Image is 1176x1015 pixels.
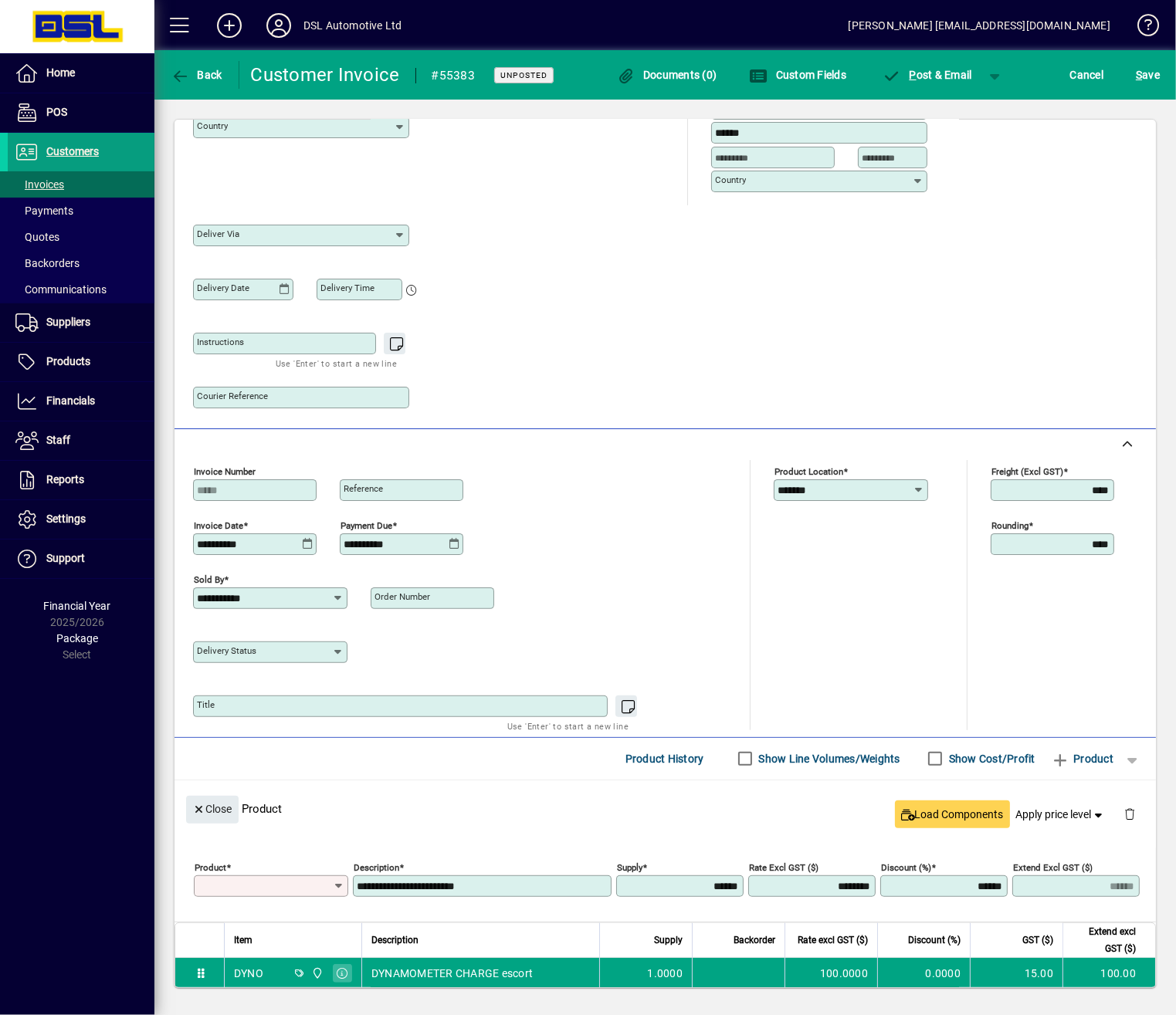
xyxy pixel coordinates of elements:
span: GST ($) [1022,932,1053,949]
a: Financials [8,382,154,421]
button: Product History [619,745,710,773]
mat-label: Freight (excl GST) [991,465,1063,476]
span: ave [1136,63,1160,87]
td: 0.0000 [877,958,970,989]
button: Custom Fields [745,61,850,89]
a: Suppliers [8,303,154,342]
span: Close [192,797,232,822]
a: Communications [8,276,154,303]
span: Invoices [15,178,64,191]
mat-label: Instructions [197,337,244,347]
span: Load Components [901,807,1004,823]
mat-label: Rate excl GST ($) [749,861,818,872]
button: Post & Email [875,61,980,89]
span: Financials [46,394,95,407]
mat-label: Invoice number [194,465,256,476]
a: Home [8,54,154,93]
mat-hint: Use 'Enter' to start a new line [276,354,397,372]
mat-label: Sold by [194,573,224,584]
mat-label: Product [195,861,226,872]
span: Documents (0) [617,69,717,81]
span: Suppliers [46,316,90,328]
span: ost & Email [883,69,972,81]
mat-label: Product location [774,465,843,476]
button: Add [205,12,254,39]
a: Payments [8,198,154,224]
mat-label: Invoice date [194,519,243,530]
span: Product [1051,746,1113,771]
div: Product [175,780,1156,837]
a: Staff [8,421,154,460]
a: Settings [8,500,154,539]
div: #55383 [432,63,476,88]
button: Save [1132,61,1164,89]
span: Settings [46,513,86,525]
span: Product History [625,746,704,771]
mat-label: Payment due [341,519,392,530]
span: Description [371,932,419,949]
button: Back [167,61,226,89]
span: POS [46,106,67,118]
span: Apply price level [1016,807,1106,823]
span: Payments [15,205,73,217]
a: POS [8,93,154,132]
span: Backorders [15,257,80,269]
mat-label: Courier Reference [197,391,268,401]
mat-label: Delivery status [197,645,256,656]
span: Discount (%) [908,932,961,949]
span: Extend excl GST ($) [1073,923,1136,957]
span: Products [46,355,90,367]
span: Central [307,965,325,982]
div: 100.0000 [795,966,868,981]
app-page-header-button: Delete [1111,807,1148,820]
app-page-header-button: Back [154,61,239,89]
span: Back [171,69,222,81]
mat-label: Rounding [991,519,1029,530]
span: DYNAMOMETER CHARGE escort [371,966,533,981]
button: Documents (0) [613,61,721,89]
span: Supply [654,932,683,949]
div: [PERSON_NAME] [EMAIL_ADDRESS][DOMAIN_NAME] [849,13,1110,38]
button: Product [1043,745,1121,773]
span: Support [46,552,85,564]
span: Cancel [1070,63,1104,87]
div: DYNO [234,966,263,981]
mat-label: Extend excl GST ($) [1013,861,1093,872]
span: S [1136,69,1142,81]
a: Support [8,540,154,578]
a: Quotes [8,224,154,250]
mat-label: Discount (%) [881,861,931,872]
button: Cancel [1066,61,1108,89]
span: Staff [46,434,70,446]
span: Customers [46,145,99,157]
span: Unposted [500,70,547,80]
span: 1.0000 [648,966,683,981]
button: Delete [1111,796,1148,833]
div: Customer Invoice [251,63,400,87]
span: Rate excl GST ($) [798,932,868,949]
label: Show Line Volumes/Weights [756,751,900,766]
mat-label: Reference [344,483,383,494]
span: Custom Fields [749,69,846,81]
mat-label: Order number [374,591,430,602]
mat-label: Delivery date [197,283,249,293]
span: Communications [15,283,107,296]
label: Show Cost/Profit [946,751,1035,766]
span: Financial Year [44,600,111,612]
span: Reports [46,473,84,486]
mat-label: Description [354,861,399,872]
mat-hint: Use 'Enter' to start a new line [507,717,629,735]
mat-label: Country [197,120,228,131]
span: Package [56,632,98,645]
mat-label: Deliver via [197,228,239,239]
a: Reports [8,461,154,499]
span: Home [46,66,75,79]
button: Apply price level [1010,800,1112,828]
span: Item [234,932,252,949]
a: Backorders [8,250,154,276]
mat-label: Delivery time [320,283,374,293]
td: 100.00 [1062,958,1155,989]
a: Products [8,343,154,381]
span: Backorder [734,932,775,949]
mat-label: Country [715,174,746,185]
